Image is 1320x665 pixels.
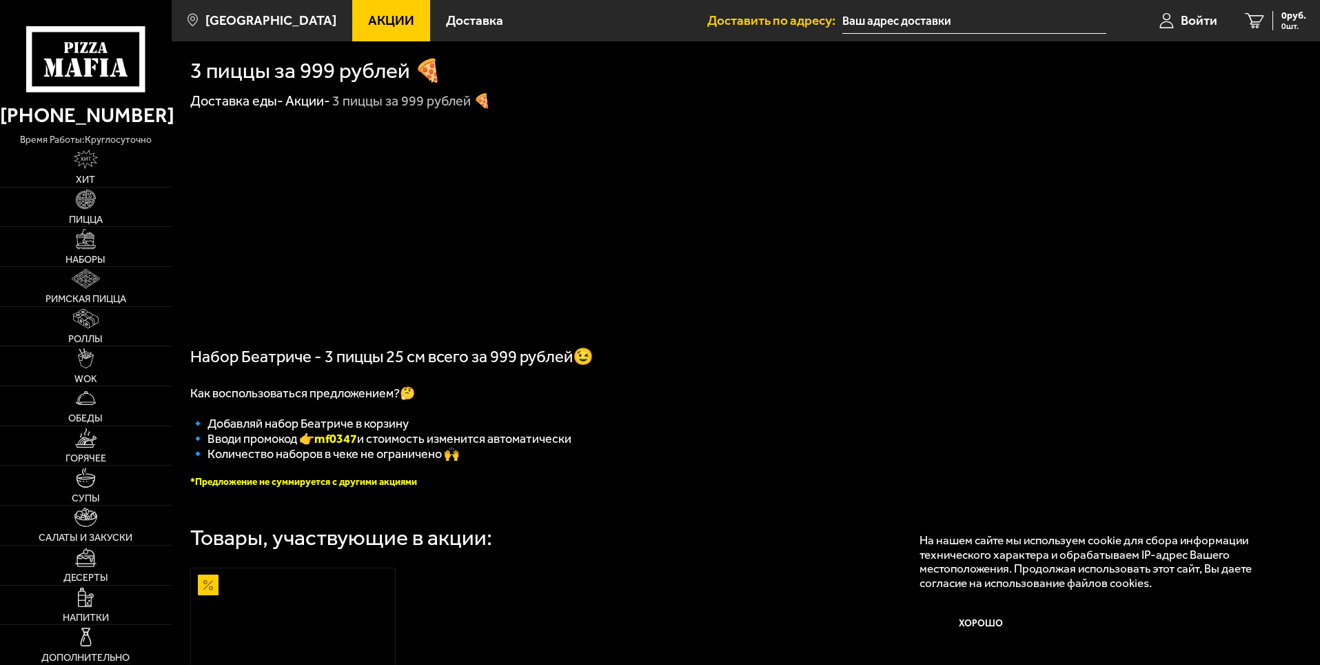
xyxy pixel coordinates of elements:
[1281,11,1306,21] span: 0 руб.
[920,604,1044,645] button: Хорошо
[707,14,842,27] span: Доставить по адресу:
[190,416,409,431] span: 🔹 Добавляй набор Беатриче в корзину
[205,14,336,27] span: [GEOGRAPHIC_DATA]
[68,334,103,344] span: Роллы
[190,476,417,488] font: *Предложение не суммируется с другими акциями
[190,60,442,82] h1: 3 пиццы за 999 рублей 🍕
[190,527,492,549] div: Товары, участвующие в акции:
[198,575,219,595] img: Акционный
[65,255,105,264] span: Наборы
[842,8,1106,34] input: Ваш адрес доставки
[76,175,95,184] span: Хит
[920,533,1280,590] p: На нашем сайте мы используем cookie для сбора информации технического характера и обрабатываем IP...
[190,347,593,366] span: Набор Беатриче - 3 пиццы 25 см всего за 999 рублей😉
[74,374,97,384] span: WOK
[190,92,283,109] a: Доставка еды-
[63,613,109,622] span: Напитки
[190,386,415,401] span: Как воспользоваться предложением?🤔
[63,573,108,582] span: Десерты
[332,92,491,110] div: 3 пиццы за 999 рублей 🍕
[446,14,503,27] span: Доставка
[314,431,357,446] b: mf0347
[41,653,130,662] span: Дополнительно
[1281,22,1306,30] span: 0 шт.
[1181,14,1217,27] span: Войти
[69,215,103,224] span: Пицца
[190,446,459,461] span: 🔹 Количество наборов в чеке не ограничено 🙌
[68,413,103,423] span: Обеды
[45,294,126,304] span: Римская пицца
[65,453,106,463] span: Горячее
[39,533,132,542] span: Салаты и закуски
[72,493,100,503] span: Супы
[190,431,571,446] span: 🔹 Вводи промокод 👉 и стоимость изменится автоматически
[285,92,330,109] a: Акции-
[368,14,414,27] span: Акции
